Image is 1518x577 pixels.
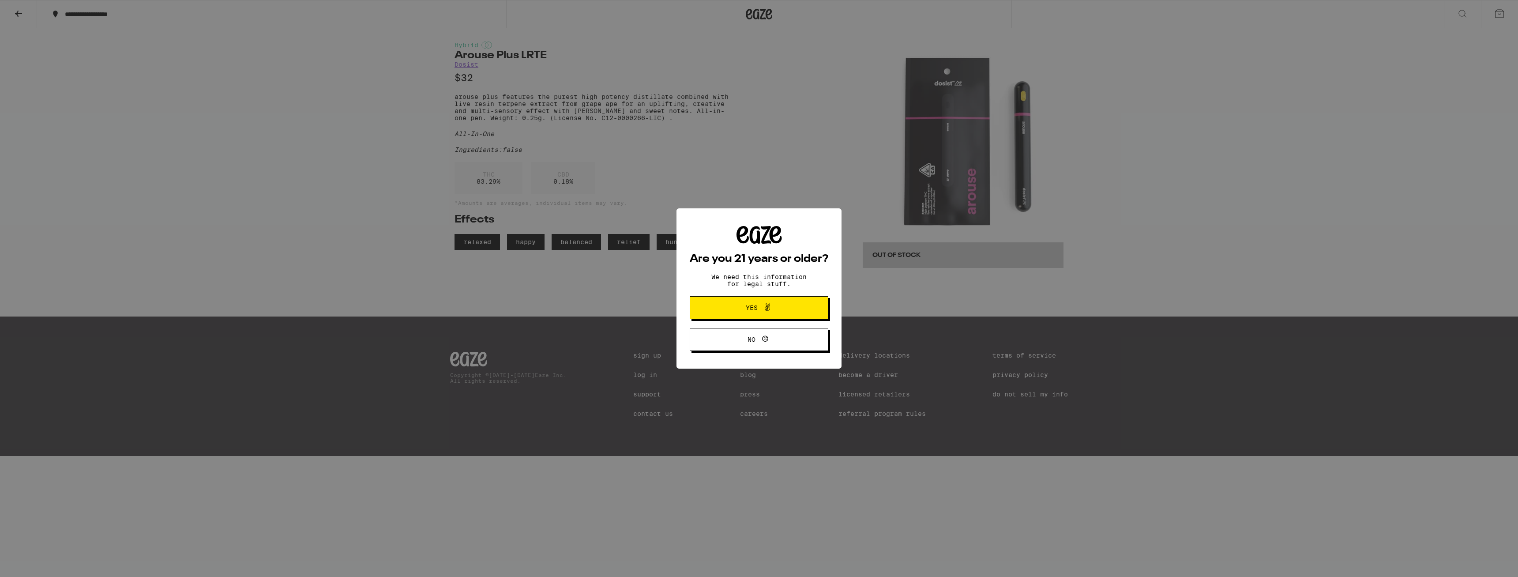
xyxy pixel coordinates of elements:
[746,305,758,311] span: Yes
[748,336,755,343] span: No
[690,254,828,264] h2: Are you 21 years or older?
[690,296,828,319] button: Yes
[704,273,814,287] p: We need this information for legal stuff.
[690,328,828,351] button: No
